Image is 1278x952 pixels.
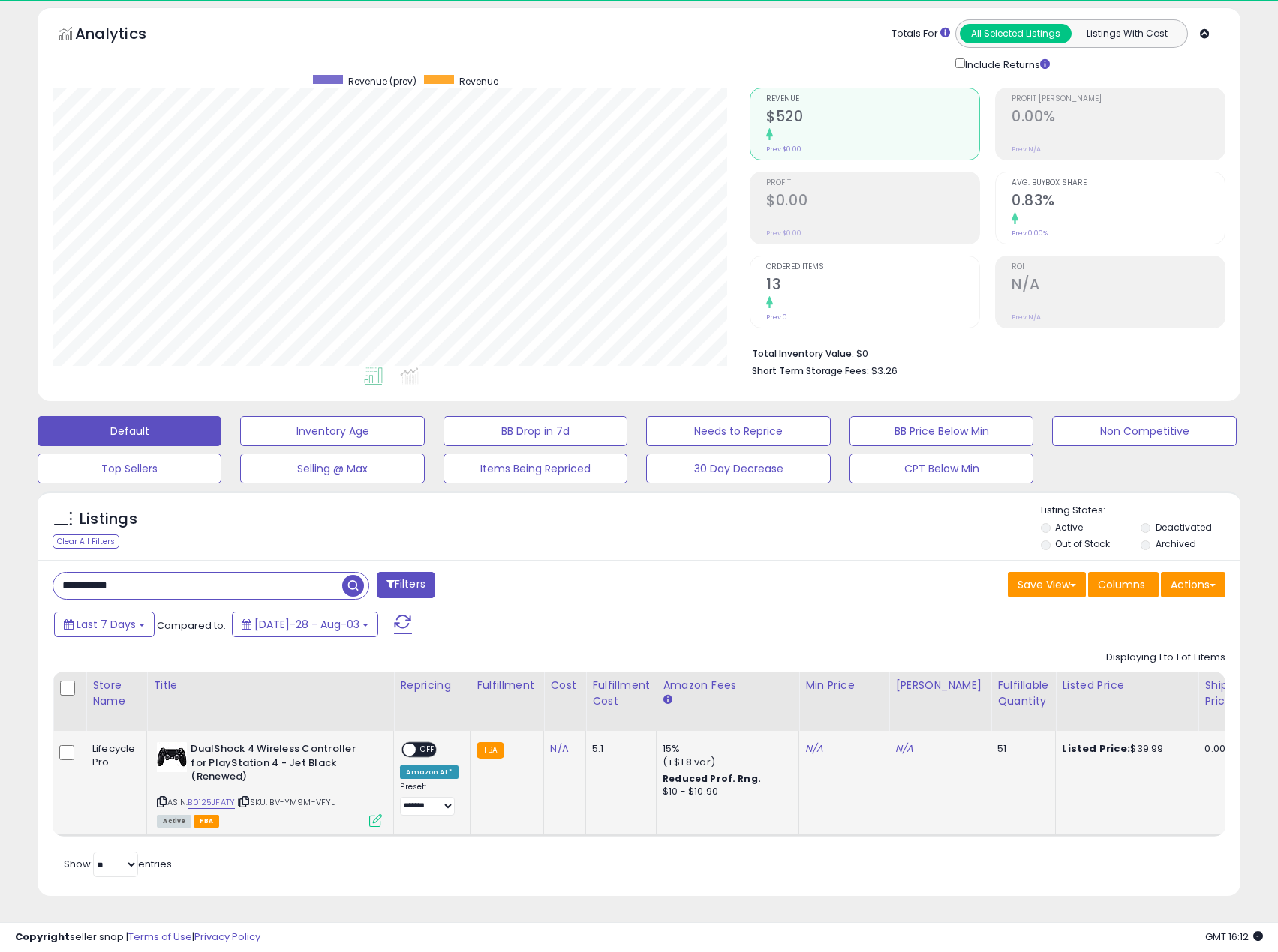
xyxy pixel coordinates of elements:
small: Prev: 0.00% [1012,229,1048,238]
button: Selling @ Max [240,454,424,483]
small: Prev: N/A [1012,145,1041,154]
button: Top Sellers [38,454,221,483]
div: 51 [997,742,1044,756]
span: 2025-08-11 16:12 GMT [1205,930,1263,944]
div: Cost [550,678,579,693]
li: $0 [752,343,1214,361]
button: Save View [1008,572,1086,597]
label: Out of Stock [1055,537,1110,550]
span: Profit [766,179,979,187]
a: B0125JFATY [188,796,235,809]
small: Prev: 0 [766,313,787,322]
span: Show: entries [64,857,172,871]
div: seller snap | | [15,930,260,945]
b: Listed Price: [1062,741,1130,756]
div: Title [153,678,387,693]
div: Clear All Filters [53,534,119,549]
span: $3.26 [871,364,898,378]
p: Listing States: [1041,504,1240,518]
div: Min Price [805,678,883,693]
div: Displaying 1 to 1 of 1 items [1106,651,1225,665]
strong: Copyright [15,930,70,944]
a: Privacy Policy [194,930,260,944]
div: Fulfillment Cost [592,678,650,709]
span: Revenue [459,75,498,88]
b: Reduced Prof. Rng. [663,772,761,785]
span: FBA [194,815,219,828]
div: Lifecycle Pro [92,742,135,769]
button: 30 Day Decrease [646,454,830,483]
button: Filters [377,572,435,598]
div: $39.99 [1062,742,1186,756]
span: Ordered Items [766,263,979,271]
button: Non Competitive [1052,416,1236,446]
div: ASIN: [157,742,382,825]
div: Repricing [400,678,464,693]
span: ROI [1012,263,1225,271]
div: Totals For [892,27,950,41]
span: Revenue [766,95,979,103]
button: Inventory Age [240,416,424,446]
h2: $520 [766,108,979,128]
span: Last 7 Days [77,617,136,632]
a: N/A [805,741,823,756]
img: 41JBkCUGj+L._SL40_.jpg [157,742,187,772]
div: Include Returns [944,55,1068,73]
h5: Analytics [75,23,176,48]
div: Amazon Fees [663,678,792,693]
span: Avg. Buybox Share [1012,179,1225,187]
span: Compared to: [157,618,226,633]
span: All listings currently available for purchase on Amazon [157,815,191,828]
button: Needs to Reprice [646,416,830,446]
div: 5.1 [592,742,645,756]
label: Deactivated [1156,521,1212,534]
small: Prev: $0.00 [766,145,801,154]
div: Preset: [400,782,459,816]
span: Revenue (prev) [348,75,416,88]
div: Ship Price [1204,678,1234,709]
small: Prev: N/A [1012,313,1041,322]
div: 0.00 [1204,742,1229,756]
div: Fulfillable Quantity [997,678,1049,709]
button: BB Price Below Min [849,416,1033,446]
div: 15% [663,742,787,756]
b: DualShock 4 Wireless Controller for PlayStation 4 - Jet Black (Renewed) [191,742,373,788]
h2: 13 [766,276,979,296]
button: Columns [1088,572,1159,597]
div: (+$1.8 var) [663,756,787,769]
b: Short Term Storage Fees: [752,364,869,377]
h2: 0.00% [1012,108,1225,128]
small: Prev: $0.00 [766,229,801,238]
div: Amazon AI * [400,765,459,779]
small: FBA [477,742,504,759]
button: [DATE]-28 - Aug-03 [232,612,378,637]
span: Columns [1098,577,1145,592]
div: Listed Price [1062,678,1192,693]
h5: Listings [80,509,137,530]
div: $10 - $10.90 [663,786,787,798]
span: Profit [PERSON_NAME] [1012,95,1225,103]
div: Fulfillment [477,678,537,693]
a: Terms of Use [128,930,192,944]
button: BB Drop in 7d [444,416,627,446]
span: | SKU: BV-YM9M-VFYL [237,796,335,808]
h2: N/A [1012,276,1225,296]
button: Last 7 Days [54,612,155,637]
button: Listings With Cost [1071,24,1183,43]
button: All Selected Listings [960,24,1072,43]
button: Default [38,416,221,446]
label: Archived [1156,537,1196,550]
button: Actions [1161,572,1225,597]
label: Active [1055,521,1083,534]
b: Total Inventory Value: [752,347,854,360]
button: CPT Below Min [849,454,1033,483]
h2: $0.00 [766,192,979,212]
div: [PERSON_NAME] [895,678,985,693]
span: OFF [416,744,441,756]
small: Amazon Fees. [663,693,672,707]
button: Items Being Repriced [444,454,627,483]
a: N/A [895,741,913,756]
div: Store Name [92,678,140,709]
span: [DATE]-28 - Aug-03 [254,617,359,632]
a: N/A [550,741,568,756]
